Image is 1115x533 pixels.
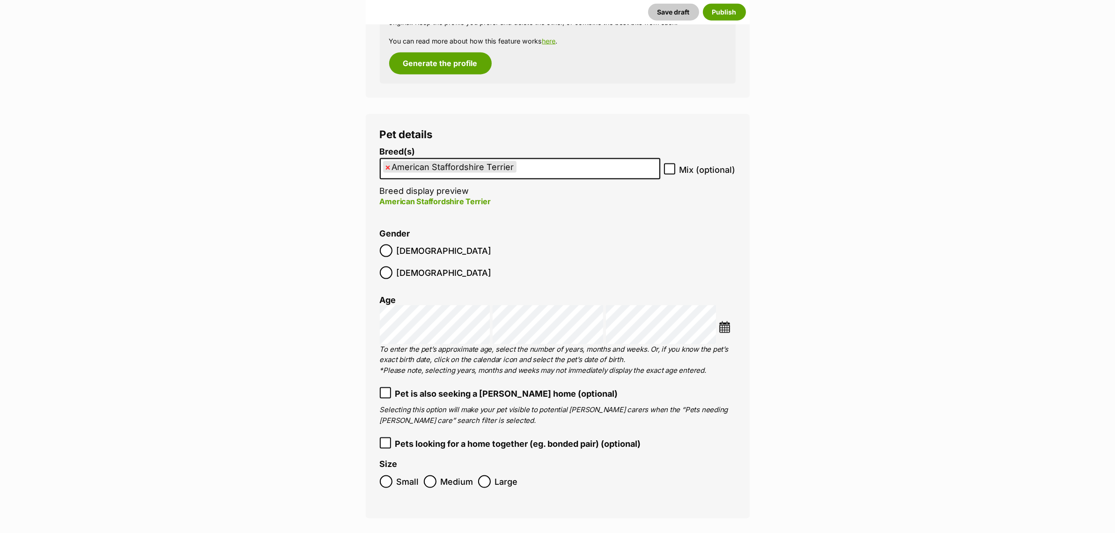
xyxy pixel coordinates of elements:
p: You can read more about how this feature works . [389,36,726,46]
p: Selecting this option will make your pet visible to potential [PERSON_NAME] carers when the “Pets... [380,405,736,426]
span: Pet details [380,128,433,141]
span: [DEMOGRAPHIC_DATA] [397,266,492,279]
p: To enter the pet’s approximate age, select the number of years, months and weeks. Or, if you know... [380,344,736,376]
span: Large [495,475,518,488]
img: ... [719,321,731,333]
li: Breed display preview [380,147,660,217]
label: Age [380,295,396,305]
span: Pet is also seeking a [PERSON_NAME] home (optional) [395,387,618,400]
p: American Staffordshire Terrier [380,196,660,207]
label: Breed(s) [380,147,660,157]
li: American Staffordshire Terrier [383,161,517,173]
span: Small [397,475,419,488]
a: here [542,37,556,45]
span: Mix (optional) [679,163,736,176]
span: Pets looking for a home together (eg. bonded pair) (optional) [395,437,641,450]
button: Publish [703,3,746,20]
span: × [385,161,391,173]
span: Medium [441,475,473,488]
label: Size [380,459,398,469]
label: Gender [380,229,410,239]
button: Save draft [648,3,699,20]
button: Generate the profile [389,52,492,74]
span: [DEMOGRAPHIC_DATA] [397,244,492,257]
